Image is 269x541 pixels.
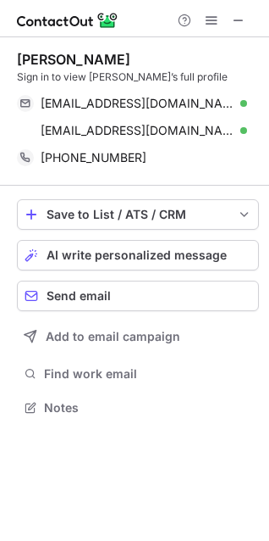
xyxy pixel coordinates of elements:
button: Find work email [17,362,259,386]
button: Send email [17,281,259,311]
button: Notes [17,396,259,420]
span: Notes [44,400,252,416]
img: ContactOut v5.3.10 [17,10,118,31]
div: Save to List / ATS / CRM [47,208,229,221]
span: [EMAIL_ADDRESS][DOMAIN_NAME] [41,123,234,138]
button: AI write personalized message [17,240,259,270]
span: [PHONE_NUMBER] [41,150,146,165]
span: Add to email campaign [46,330,180,343]
span: AI write personalized message [47,248,227,262]
div: Sign in to view [PERSON_NAME]’s full profile [17,70,259,85]
span: Find work email [44,366,252,382]
span: Send email [47,289,111,303]
button: save-profile-one-click [17,199,259,230]
button: Add to email campaign [17,321,259,352]
div: [PERSON_NAME] [17,51,130,68]
span: [EMAIL_ADDRESS][DOMAIN_NAME] [41,96,234,111]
